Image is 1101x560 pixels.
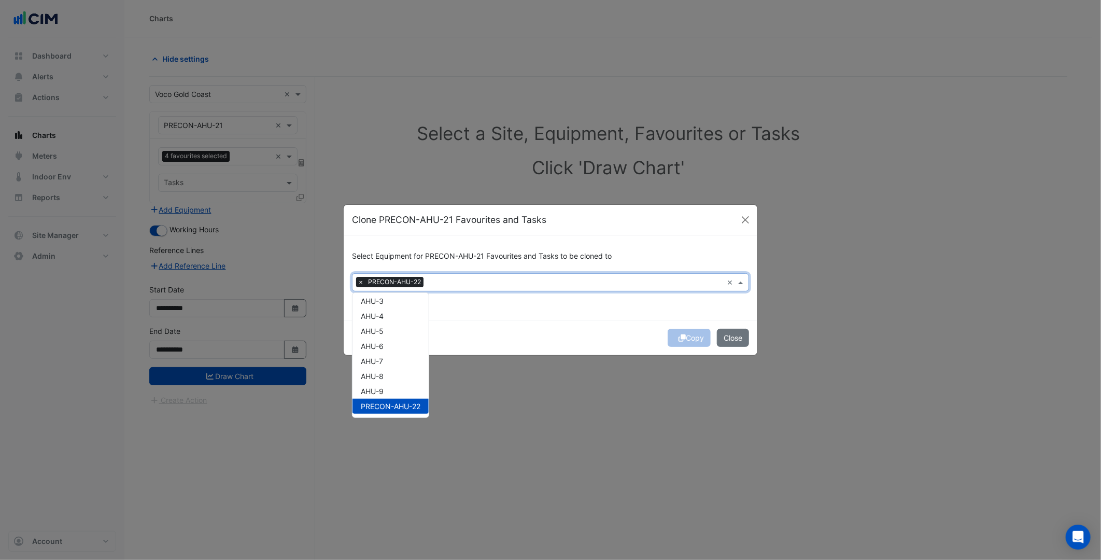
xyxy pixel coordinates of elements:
button: Select All [352,291,384,303]
span: × [356,277,365,287]
span: AHU-7 [361,357,383,366]
button: Close [717,329,749,347]
span: AHU-8 [361,372,384,381]
span: AHU-6 [361,342,384,351]
h6: Select Equipment for PRECON-AHU-21 Favourites and Tasks to be cloned to [352,252,749,261]
div: Options List [352,293,429,417]
span: AHU-9 [361,387,384,396]
h5: Clone PRECON-AHU-21 Favourites and Tasks [352,213,546,227]
span: AHU-4 [361,312,384,320]
span: AHU-3 [361,297,384,305]
span: Clear [727,277,736,288]
span: PRECON-AHU-22 [365,277,424,287]
span: AHU-5 [361,327,384,335]
div: Open Intercom Messenger [1066,525,1091,550]
span: PRECON-AHU-22 [361,402,420,411]
button: Close [738,212,753,228]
